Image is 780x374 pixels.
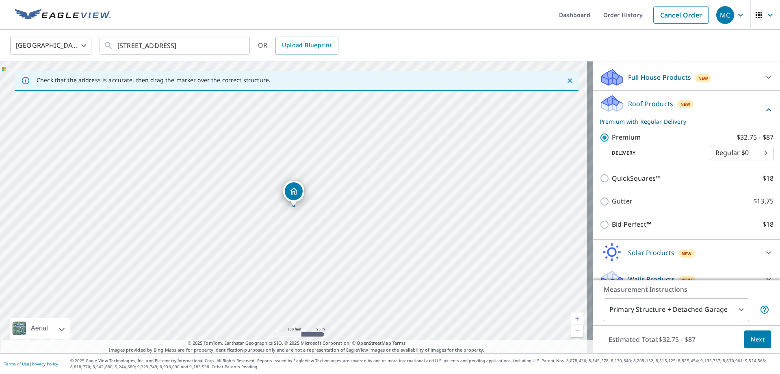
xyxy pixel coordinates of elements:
div: Dropped pin, building 1, Residential property, 105 Western Ave Wellfleet, MA 02667 [283,181,304,206]
a: Terms of Use [4,361,29,367]
button: Next [744,330,771,349]
span: Your report will include the primary structure and a detached garage if one exists. [760,305,769,315]
div: Roof ProductsNewPremium with Regular Delivery [600,94,773,126]
div: MC [716,6,734,24]
img: EV Logo [15,9,110,21]
span: New [682,250,692,257]
p: $32.75 - $87 [737,132,773,142]
a: Upload Blueprint [275,37,338,55]
a: Cancel Order [653,7,709,24]
div: Solar ProductsNew [600,243,773,262]
span: New [698,75,708,81]
span: Upload Blueprint [282,40,331,50]
p: Bid Perfect™ [612,219,651,230]
p: QuickSquares™ [612,173,661,184]
p: Check that the address is accurate, then drag the marker over the correct structure. [37,77,271,84]
input: Search by address or latitude-longitude [117,34,233,57]
div: Walls ProductsNew [600,269,773,289]
div: Aerial [28,318,50,339]
div: [GEOGRAPHIC_DATA] [10,34,91,57]
p: $13.75 [753,196,773,206]
p: Solar Products [628,248,674,258]
span: Next [751,335,765,345]
div: Aerial [10,318,70,339]
p: | [4,361,58,366]
p: Premium with Regular Delivery [600,117,764,126]
p: © 2025 Eagle View Technologies, Inc. and Pictometry International Corp. All Rights Reserved. Repo... [70,358,776,370]
div: OR [258,37,338,55]
button: Close [565,75,575,86]
p: $18 [763,173,773,184]
a: Current Level 18, Zoom Out [571,325,583,337]
p: Estimated Total: $32.75 - $87 [602,330,702,348]
p: Roof Products [628,99,673,109]
span: © 2025 TomTom, Earthstar Geographics SIO, © 2025 Microsoft Corporation, © [188,340,406,347]
div: Primary Structure + Detached Garage [604,298,749,321]
p: Walls Products [628,274,675,284]
p: Delivery [600,149,710,157]
a: Current Level 18, Zoom In [571,313,583,325]
p: $18 [763,219,773,230]
a: Privacy Policy [32,361,58,367]
div: Regular $0 [710,142,773,164]
a: OpenStreetMap [357,340,391,346]
p: Measurement Instructions [604,284,769,294]
a: Terms [392,340,406,346]
p: Full House Products [628,72,691,82]
span: New [682,277,692,283]
div: Full House ProductsNew [600,68,773,87]
p: Gutter [612,196,633,206]
p: Premium [612,132,641,142]
span: New [680,101,691,107]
